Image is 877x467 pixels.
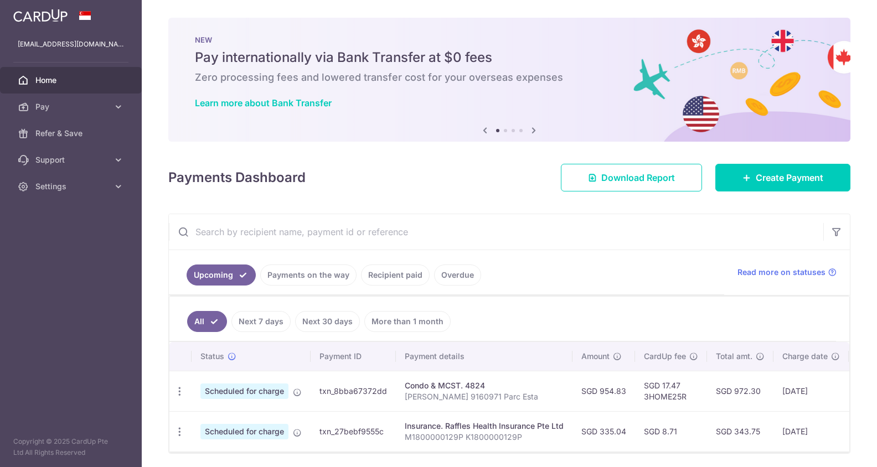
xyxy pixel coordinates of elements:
h4: Payments Dashboard [168,168,306,188]
h5: Pay internationally via Bank Transfer at $0 fees [195,49,824,66]
a: Download Report [561,164,702,191]
td: SGD 972.30 [707,371,773,411]
p: M1800000129P K1800000129P [405,432,564,443]
span: Total amt. [716,351,752,362]
td: SGD 954.83 [572,371,635,411]
span: Scheduled for charge [200,383,288,399]
span: Read more on statuses [737,267,826,278]
img: CardUp [13,9,68,22]
th: Payment details [396,342,572,371]
a: More than 1 month [364,311,451,332]
a: Overdue [434,264,481,286]
a: Create Payment [715,164,850,191]
span: Status [200,351,224,362]
span: Home [35,75,109,86]
td: txn_8bba67372dd [311,371,396,411]
span: Amount [581,351,610,362]
span: Refer & Save [35,128,109,139]
span: Charge date [782,351,828,362]
a: All [187,311,227,332]
span: Support [35,154,109,165]
td: [DATE] [773,371,849,411]
p: NEW [195,35,824,44]
a: Upcoming [187,264,256,286]
span: Settings [35,181,109,192]
td: [DATE] [773,411,849,452]
h6: Zero processing fees and lowered transfer cost for your overseas expenses [195,71,824,84]
span: Download Report [601,171,675,184]
a: Next 30 days [295,311,360,332]
a: Learn more about Bank Transfer [195,97,332,108]
span: Create Payment [756,171,823,184]
p: [PERSON_NAME] 9160971 Parc Esta [405,391,564,402]
td: SGD 335.04 [572,411,635,452]
td: SGD 17.47 3HOME25R [635,371,707,411]
span: Scheduled for charge [200,424,288,439]
iframe: Opens a widget where you can find more information [806,434,866,461]
td: txn_27bebf9555c [311,411,396,452]
a: Recipient paid [361,264,430,286]
a: Read more on statuses [737,267,837,278]
span: Pay [35,101,109,112]
p: [EMAIL_ADDRESS][DOMAIN_NAME] [18,39,124,50]
img: Bank transfer banner [168,18,850,142]
div: Insurance. Raffles Health Insurance Pte Ltd [405,421,564,432]
span: CardUp fee [644,351,686,362]
th: Payment ID [311,342,396,371]
a: Next 7 days [231,311,291,332]
input: Search by recipient name, payment id or reference [169,214,823,250]
div: Condo & MCST. 4824 [405,380,564,391]
td: SGD 343.75 [707,411,773,452]
td: SGD 8.71 [635,411,707,452]
a: Payments on the way [260,264,357,286]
